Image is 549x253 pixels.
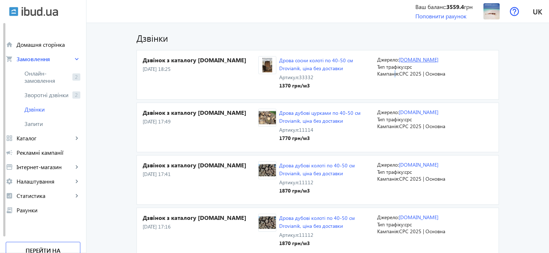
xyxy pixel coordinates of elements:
img: 27876618418da05e736890551853739-c5b271a2d4.png [259,215,276,230]
span: CPC 2025 | Основна [399,70,445,77]
mat-icon: grid_view [6,135,13,142]
img: 275686184194086f421906147931840-36fa7c30da.png [259,110,276,125]
mat-icon: keyboard_arrow_right [73,163,80,171]
span: Тип трафіку: [377,221,405,228]
p: [DATE] 17:49 [143,118,258,125]
h4: Дзвінок з каталогу [DOMAIN_NAME] [143,214,258,222]
span: Джерело: [377,214,399,221]
img: help.svg [510,7,519,16]
span: Рекламні кампанії [17,149,80,156]
span: Зворотні дзвінки [24,91,70,99]
span: Замовлення [17,55,73,63]
span: CPC 2025 | Основна [399,123,445,130]
span: Кампанія: [377,123,399,130]
span: Джерело: [377,161,399,168]
span: Домашня сторінка [17,41,80,48]
h4: Дзвінок з каталогу [DOMAIN_NAME] [143,109,258,117]
img: ibud.svg [9,7,18,16]
mat-icon: home [6,41,13,48]
a: [DOMAIN_NAME] [399,109,438,116]
span: cpc [405,168,412,175]
span: CPC 2025 | Основна [399,228,445,235]
mat-icon: campaign [6,149,13,156]
mat-icon: keyboard_arrow_right [73,178,80,185]
p: [DATE] 18:25 [143,65,258,73]
span: Тип трафіку: [377,168,405,175]
a: [DOMAIN_NAME] [399,161,438,168]
a: Дрова дубові колоті по 40-50 см Drovianik, ціна без доставки [279,162,355,177]
span: Рахунки [17,207,80,214]
mat-icon: keyboard_arrow_right [73,55,80,63]
span: cpc [405,221,412,228]
span: Онлайн-замовлення [24,70,70,84]
mat-icon: keyboard_arrow_right [73,192,80,199]
div: 1770 грн /м3 [279,135,371,142]
mat-icon: analytics [6,192,13,199]
mat-icon: storefront [6,163,13,171]
span: Джерело: [377,109,399,116]
span: Артикул: [279,179,299,186]
a: [DOMAIN_NAME] [399,214,438,221]
img: 2757061843447c5bd90069301529865-eede1d2148.png [259,58,276,73]
img: 27876618418da05e736890551853739-c5b271a2d4.png [259,163,276,178]
img: ibud_text.svg [22,7,58,16]
a: Дрова дубові колоті по 40-50 см Drovianik, ціна без доставки [279,214,355,229]
span: Артикул: [279,231,299,238]
span: Кампанія: [377,228,399,235]
mat-icon: shopping_cart [6,55,13,63]
span: Інтернет-магазин [17,163,73,171]
span: Кампанія: [377,175,399,182]
p: [DATE] 17:41 [143,171,258,178]
a: [DOMAIN_NAME] [399,56,438,63]
span: Статистика [17,192,73,199]
div: Ваш баланс: грн [415,3,473,11]
span: Запити [24,120,80,127]
h1: Дзвінки [137,32,499,44]
span: cpc [405,63,412,70]
span: cpc [405,116,412,123]
mat-icon: keyboard_arrow_right [73,135,80,142]
span: Каталог [17,135,73,142]
a: Дрова дубові цурками по 40-50 см Drovianik, ціна без доставки [279,109,361,124]
span: Джерело: [377,56,399,63]
span: 11112 [299,179,313,186]
span: 11114 [299,126,313,133]
span: CPC 2025 | Основна [399,175,445,182]
span: Кампанія: [377,70,399,77]
span: Тип трафіку: [377,116,405,123]
b: 3559.4 [446,3,464,10]
span: Налаштування [17,178,73,185]
h4: Дзвінок з каталогу [DOMAIN_NAME] [143,56,258,64]
span: 2 [72,73,80,81]
span: 33332 [299,74,313,81]
span: Артикул: [279,74,299,81]
a: Дрова сосни колоті по 40-50 см Drovianik, ціна без доставки [279,57,353,72]
h4: Дзвінок з каталогу [DOMAIN_NAME] [143,161,258,169]
p: [DATE] 17:16 [143,223,258,230]
div: 1370 грн /м3 [279,82,371,89]
mat-icon: settings [6,178,13,185]
span: Тип трафіку: [377,63,405,70]
div: 1870 грн /м3 [279,187,371,194]
span: Артикул: [279,126,299,133]
span: 11112 [299,231,313,238]
a: Поповнити рахунок [415,12,467,20]
span: uk [533,7,542,16]
span: Дзвінки [24,106,80,113]
div: 1870 грн /м3 [279,240,371,247]
mat-icon: receipt_long [6,207,13,214]
img: 231906787badc3dd810316139049756-59d97d10d2..jpeg [483,3,500,19]
span: 2 [72,91,80,99]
